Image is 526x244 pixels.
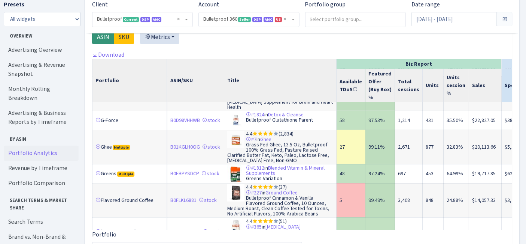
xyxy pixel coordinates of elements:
a: stock [203,228,221,235]
a: Ghee [261,136,272,143]
td: 24.88% [444,183,469,217]
td: 3,408 [395,183,423,217]
th: Portfolio [92,59,167,102]
span: 4.4 (2,834) [246,130,294,137]
img: 41jJOZS44iL._SL75_.jpg [228,131,246,148]
a: Search Terms [4,214,79,229]
td: 99.49% [365,183,395,217]
a: Ground Coffee [266,189,298,196]
th: Units [423,69,444,102]
span: Multiple [117,172,134,177]
img: 41hnGCC4fUL._SL75_.jpg [228,184,246,202]
td: in Grass Fed Ghee, 13.5 Oz, Bulletproof 100% Grass Fed, Pasture Raised Clarified Butter Fat, Keto... [224,130,337,164]
span: DSP [140,17,150,22]
span: Overview [4,29,78,39]
span: Current [123,17,139,22]
a: stock [199,197,217,204]
td: 32.83% [444,130,469,164]
a: Advertising & Business Reports by Timeframe [4,105,79,130]
td: Ghee [92,130,167,164]
span: Bulletproof 360 <span class="badge badge-success">Seller</span><span class="badge badge-primary">... [203,15,290,23]
td: 64.99% [444,164,469,183]
td: in Bulletproof Cinnamon & Vanilla Flavored Ground Coffee, 10 Ounces, Medium Roast, Clean Coffee T... [224,183,337,217]
a: Advertising Overview [4,42,79,57]
span: Search Terms & Market Share [4,194,78,211]
th: Units session % [444,69,469,102]
img: 41J3Ay-YP2L._SL75_.jpg [228,218,246,236]
td: 697 [395,164,423,183]
span: Bulletproof 360 <span class="badge badge-success">Seller</span><span class="badge badge-primary">... [199,12,299,27]
a: Blended Vitamin & Mineral Supplements [246,164,325,177]
span: Remove all items [284,15,286,23]
td: Greens [92,164,167,183]
a: B0D98VHHWB [170,117,200,124]
span: Seller [238,17,251,22]
span: By ASIN [4,133,78,143]
td: 97.53% [365,111,395,130]
th: Featured Offer (Buy Box) % [365,69,395,102]
a: B0FBPYSDCP [170,170,199,177]
span: US [275,17,282,22]
td: 27 [337,130,365,164]
td: 2,671 [395,130,423,164]
td: $20,113.66 [469,130,502,164]
a: [MEDICAL_DATA] [266,223,301,230]
img: 3164WsTZ-xL._SL75_.jpg [228,112,246,129]
th: ASIN/SKU [167,59,224,102]
a: Portfolio Comparison [4,176,79,191]
img: 41dblP+t+OL._SL75_.jpg [228,165,246,182]
a: Download [92,51,124,59]
td: 1,214 [395,111,423,130]
label: Portfolio [92,230,116,239]
a: Revenue by Timeframe [4,161,79,176]
a: stock [202,117,220,124]
td: 58 [337,111,365,130]
td: $14,057.33 [469,183,502,217]
td: 848 [423,183,444,217]
input: Select portfolio group... [305,12,406,26]
a: stock [202,143,220,151]
th: Title [224,59,337,102]
span: Bulletproof <span class="badge badge-success">Current</span><span class="badge badge-primary">DSP... [97,15,183,23]
span: Multiple [113,145,130,150]
td: 99.11% [365,130,395,164]
span: 4.4 (51) [246,218,287,225]
span: Bulletproof <span class="badge badge-success">Current</span><span class="badge badge-primary">DSP... [92,12,192,27]
label: SKU [114,30,134,44]
a: Monthly Rolling Breakdown [4,81,79,105]
a: #227 [246,189,262,196]
a: #365 [246,223,262,230]
td: in Bulletproof Glutathione Parent [224,111,337,130]
label: ASIN [92,30,114,44]
span: Remove all items [177,15,180,23]
a: Advertising & Revenue Snapshot [4,57,79,81]
td: 35.50% [444,111,469,130]
span: 4.4 (37) [246,184,287,191]
th: Biz Report [337,59,502,69]
th: Sales [469,69,502,102]
td: in Greens Variation [224,164,337,183]
td: G-Force [92,111,167,130]
a: Portfolio Analytics [4,146,79,161]
td: 431 [423,111,444,130]
td: 48 [337,164,365,183]
a: B0BP4K49MW [170,228,201,235]
a: B0FLKL6881 [170,197,197,204]
span: AMC [264,17,273,22]
td: $22,827.05 [469,111,502,130]
span: DSP [252,17,262,22]
td: 877 [423,130,444,164]
a: #7 [246,136,257,143]
th: Available TDoS [337,69,365,102]
button: Metrics [140,30,179,44]
td: 97.24% [365,164,395,183]
a: #1812 [246,164,265,172]
a: #1824 [246,111,265,118]
td: 5 [337,183,365,217]
td: Flavored Ground Coffee [92,183,167,217]
th: Total sessions [395,69,423,102]
a: B01KGLH0OG [170,143,200,151]
a: stock [201,170,219,177]
a: Detox & Cleanse [268,111,304,118]
td: $19,717.85 [469,164,502,183]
